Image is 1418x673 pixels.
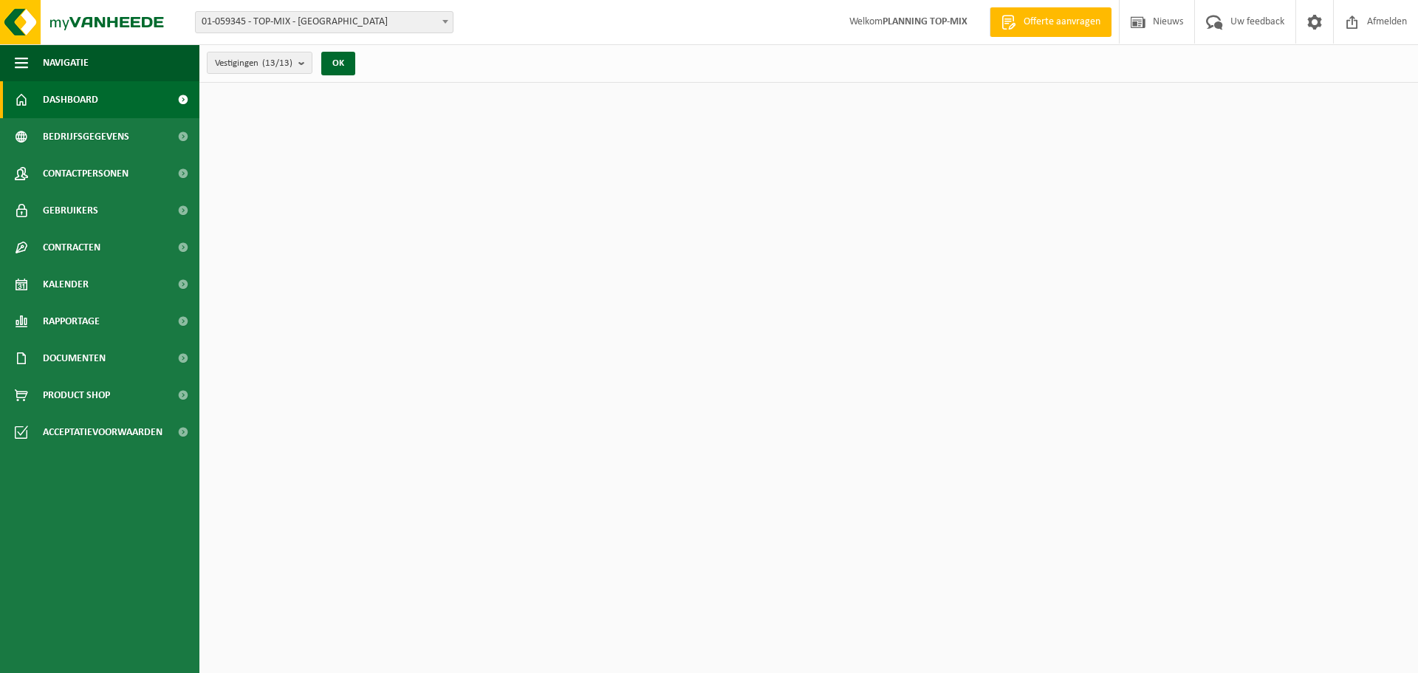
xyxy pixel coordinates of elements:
[43,81,98,118] span: Dashboard
[43,118,129,155] span: Bedrijfsgegevens
[43,266,89,303] span: Kalender
[43,192,98,229] span: Gebruikers
[207,52,312,74] button: Vestigingen(13/13)
[1020,15,1104,30] span: Offerte aanvragen
[43,229,100,266] span: Contracten
[43,377,110,414] span: Product Shop
[43,414,162,451] span: Acceptatievoorwaarden
[321,52,355,75] button: OK
[196,12,453,33] span: 01-059345 - TOP-MIX - Oostende
[195,11,453,33] span: 01-059345 - TOP-MIX - Oostende
[43,340,106,377] span: Documenten
[990,7,1112,37] a: Offerte aanvragen
[43,303,100,340] span: Rapportage
[43,44,89,81] span: Navigatie
[262,58,292,68] count: (13/13)
[215,52,292,75] span: Vestigingen
[43,155,129,192] span: Contactpersonen
[883,16,967,27] strong: PLANNING TOP-MIX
